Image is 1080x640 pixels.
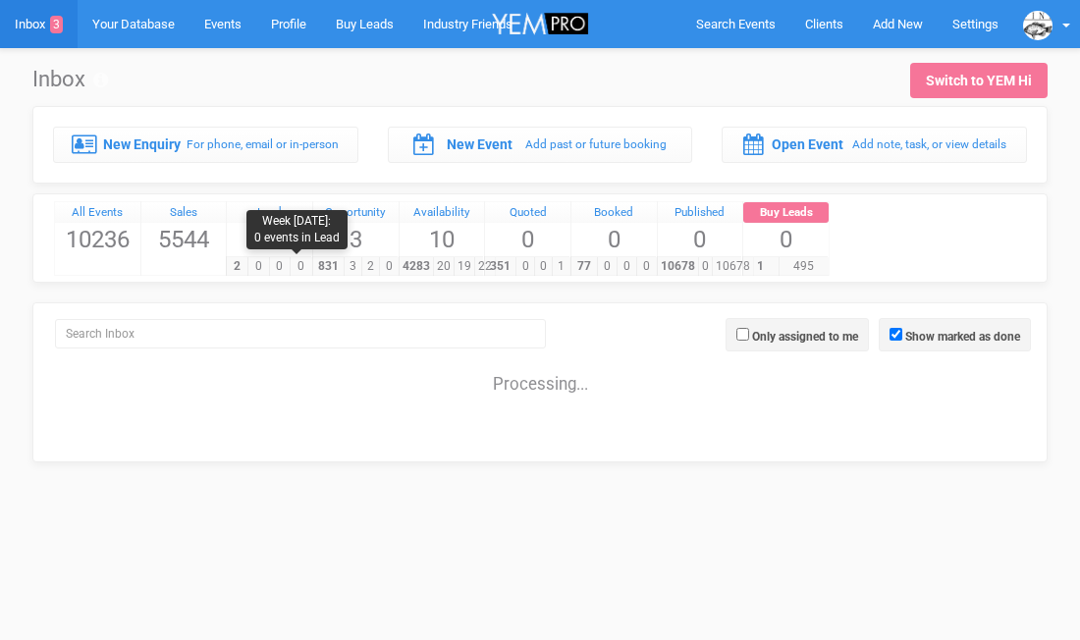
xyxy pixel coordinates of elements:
small: Add note, task, or view details [852,137,1006,151]
span: 0 [698,257,713,276]
span: 5544 [141,223,227,256]
a: All Events [55,202,140,224]
span: 19 [454,257,475,276]
span: 3 [313,223,399,256]
span: 0 [269,257,292,276]
input: Search Inbox [55,319,546,348]
a: New Enquiry For phone, email or in-person [53,127,358,162]
span: 10678 [657,257,699,276]
label: Open Event [772,134,843,154]
span: 1 [552,257,570,276]
label: Only assigned to me [752,328,858,346]
span: 0 [617,257,637,276]
span: 351 [484,257,516,276]
span: 3 [50,16,63,33]
span: 831 [312,257,345,276]
a: Availability [400,202,485,224]
h1: Inbox [32,68,108,91]
div: Week [DATE]: 0 events in Lead [246,210,348,249]
label: Show marked as done [905,328,1020,346]
span: 2 [361,257,380,276]
span: 0 [658,223,743,256]
span: 0 [534,257,553,276]
span: 0 [247,257,270,276]
span: 0 [379,257,398,276]
a: Published [658,202,743,224]
span: 10236 [55,223,140,256]
small: For phone, email or in-person [187,137,339,151]
a: Switch to YEM Hi [910,63,1048,98]
img: data [1023,11,1053,40]
a: Sales [141,202,227,224]
label: New Event [447,134,513,154]
span: 3 [344,257,362,276]
a: New Event Add past or future booking [388,127,693,162]
small: Add past or future booking [525,137,667,151]
span: Search Events [696,17,776,31]
span: 0 [597,257,618,276]
span: 0 [571,223,657,256]
span: Clients [805,17,843,31]
span: 10 [400,223,485,256]
span: 495 [779,257,829,276]
a: Open Event Add note, task, or view details [722,127,1027,162]
span: 0 [636,257,657,276]
span: 77 [570,257,598,276]
span: 1 [742,257,779,276]
a: Booked [571,202,657,224]
div: Switch to YEM Hi [926,71,1032,90]
span: 10678 [712,257,754,276]
label: New Enquiry [103,134,181,154]
span: 22 [474,257,496,276]
span: 0 [485,223,570,256]
div: Processing... [38,353,1042,393]
a: Buy Leads [743,202,829,224]
span: 0 [743,223,829,256]
span: 2 [226,257,248,276]
span: 0 [290,257,312,276]
span: 20 [433,257,455,276]
a: Quoted [485,202,570,224]
span: Add New [873,17,923,31]
span: 4283 [399,257,434,276]
span: 0 [227,223,312,256]
span: 0 [515,257,534,276]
